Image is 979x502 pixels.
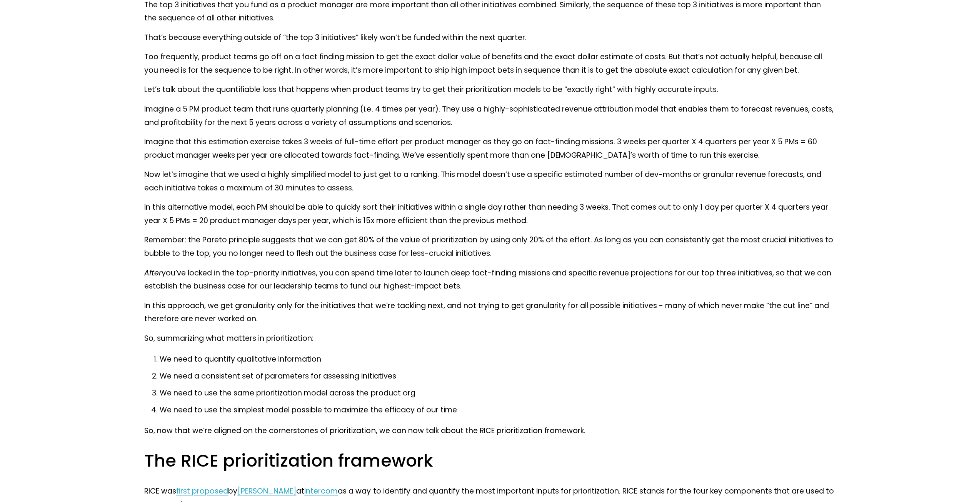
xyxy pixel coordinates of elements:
[144,299,834,326] p: In this approach, we get granularity only for the initiatives that we’re tackling next, and not t...
[144,168,834,195] p: Now let’s imagine that we used a highly simplified model to just get to a ranking. This model doe...
[144,135,834,162] p: Imagine that this estimation exercise takes 3 weeks of full-time effort per product manager as th...
[144,50,834,77] p: Too frequently, product teams go off on a fact finding mission to get the exact dollar value of b...
[160,353,834,366] p: We need to quantify qualitative information
[144,267,834,293] p: you’ve locked in the top-priority initiatives, you can spend time later to launch deep fact-findi...
[144,201,834,227] p: In this alternative model, each PM should be able to quickly sort their initiatives within a sing...
[144,424,834,438] p: So, now that we’re aligned on the cornerstones of prioritization, we can now talk about the RICE ...
[160,387,834,400] p: We need to use the same prioritization model across the product org
[144,268,162,278] em: After
[144,233,834,260] p: Remember: the Pareto principle suggests that we can get 80% of the value of prioritization by usi...
[144,31,834,45] p: That’s because everything outside of “the top 3 initiatives” likely won’t be funded within the ne...
[144,332,834,345] p: So, summarizing what matters in prioritization:
[176,486,228,496] a: first proposed
[144,450,834,472] h2: The RICE prioritization framework
[144,103,834,129] p: Imagine a 5 PM product team that runs quarterly planning (i.e. 4 times per year). They use a high...
[304,486,338,496] a: Intercom
[237,486,296,496] a: [PERSON_NAME]
[144,83,834,97] p: Let’s talk about the quantifiable loss that happens when product teams try to get their prioritiz...
[160,404,834,417] p: We need to use the simplest model possible to maximize the efficacy of our time
[160,370,834,383] p: We need a consistent set of parameters for assessing initiatives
